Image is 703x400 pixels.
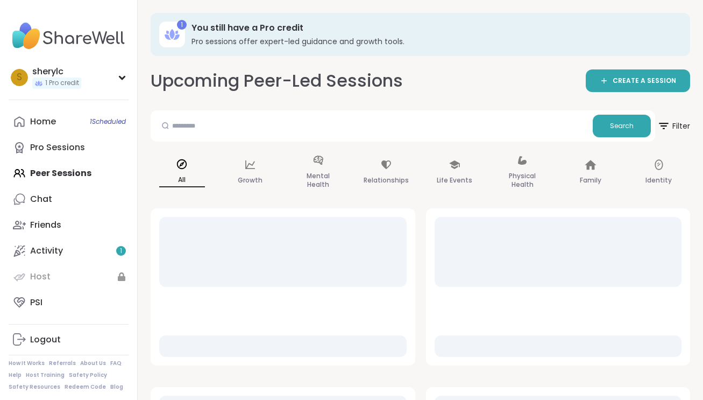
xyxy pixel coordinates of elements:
span: 1 Scheduled [90,117,126,126]
a: Pro Sessions [9,135,129,160]
a: Safety Policy [69,371,107,379]
p: Physical Health [500,170,545,191]
a: Help [9,371,22,379]
a: Logout [9,327,129,353]
a: Redeem Code [65,383,106,391]
div: Logout [30,334,61,346]
p: Relationships [364,174,409,187]
p: Mental Health [295,170,341,191]
div: Friends [30,219,61,231]
div: Chat [30,193,52,205]
a: Activity1 [9,238,129,264]
div: PSI [30,297,42,308]
a: Friends [9,212,129,238]
a: Blog [110,383,123,391]
a: Host Training [26,371,65,379]
p: Identity [645,174,672,187]
span: Search [610,121,634,131]
a: CREATE A SESSION [586,69,690,92]
a: Chat [9,186,129,212]
a: Home1Scheduled [9,109,129,135]
span: Filter [657,113,690,139]
p: Growth [238,174,262,187]
a: Host [9,264,129,290]
div: Home [30,116,56,128]
div: sherylc [32,66,81,78]
span: 1 [120,247,122,256]
div: Activity [30,245,63,257]
a: FAQ [110,360,122,367]
h3: Pro sessions offer expert-led guidance and growth tools. [191,36,675,47]
h2: Upcoming Peer-Led Sessions [151,69,403,93]
p: Family [580,174,601,187]
button: Search [593,115,651,137]
a: Safety Resources [9,383,60,391]
div: Host [30,271,51,283]
a: About Us [80,360,106,367]
a: PSI [9,290,129,315]
a: How It Works [9,360,45,367]
img: ShareWell Nav Logo [9,17,129,55]
div: 1 [177,20,187,30]
p: All [159,173,205,187]
span: 1 Pro credit [45,79,79,88]
a: Referrals [49,360,76,367]
p: Life Events [437,174,472,187]
div: Pro Sessions [30,142,85,153]
span: s [17,71,22,85]
button: Filter [657,110,690,142]
span: CREATE A SESSION [613,76,676,86]
h3: You still have a Pro credit [191,22,675,34]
